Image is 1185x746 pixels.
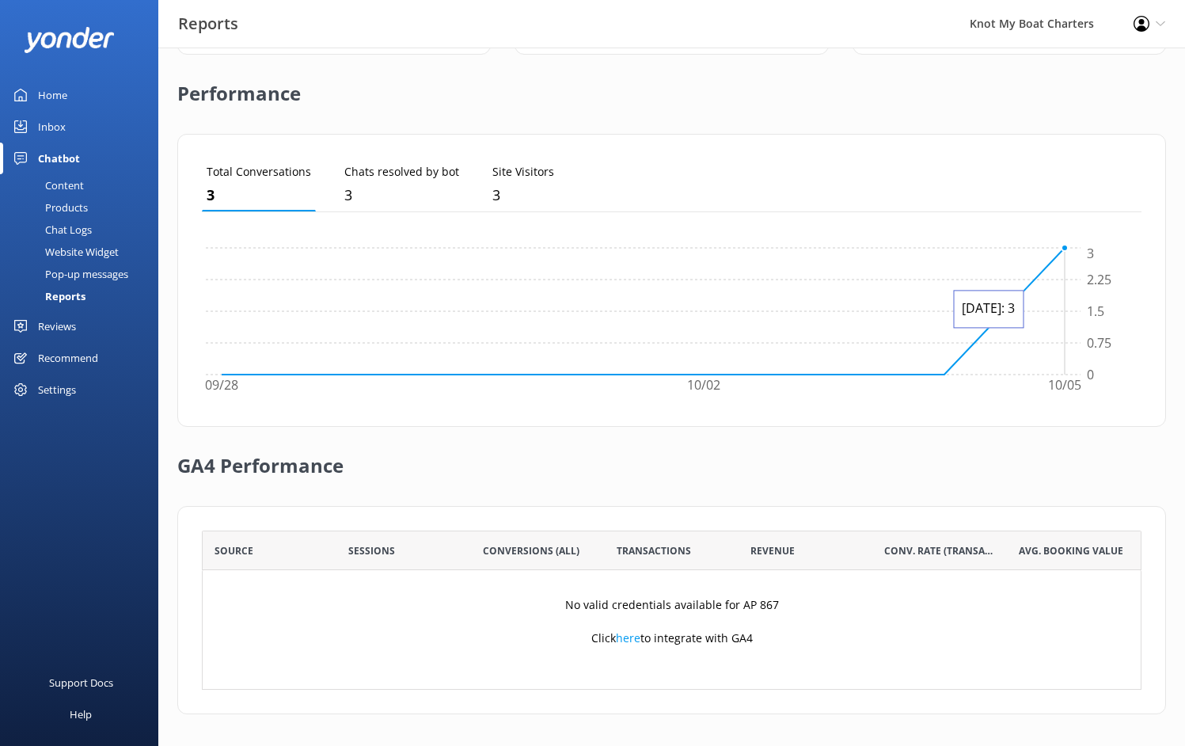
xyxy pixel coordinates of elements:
span: Conversions (All) [483,543,579,558]
tspan: 3 [1087,245,1094,263]
div: Reports [9,285,85,307]
tspan: 10/02 [687,377,720,394]
tspan: 1.5 [1087,303,1104,320]
span: Conv. Rate (Transactions) [884,543,994,558]
p: Chats resolved by bot [344,163,459,181]
div: Settings [38,374,76,405]
a: here [616,630,640,645]
a: Content [9,174,158,196]
div: Pop-up messages [9,263,128,285]
a: Products [9,196,158,219]
p: 3 [207,184,311,207]
tspan: 0 [1087,366,1094,383]
div: Help [70,698,92,730]
div: Chat Logs [9,219,92,241]
div: Home [38,79,67,111]
div: Chatbot [38,143,80,174]
tspan: 2.25 [1087,271,1111,288]
span: Sessions [348,543,395,558]
p: Total Conversations [207,163,311,181]
p: Site Visitors [492,163,554,181]
h2: GA4 Performance [177,427,344,490]
tspan: 09/28 [205,377,238,394]
span: Transactions [617,543,691,558]
h2: Performance [177,55,301,118]
div: Support Docs [49,667,113,698]
a: Website Widget [9,241,158,263]
tspan: 10/05 [1048,377,1081,394]
p: 3 [492,184,554,207]
div: Products [9,196,88,219]
div: Inbox [38,111,66,143]
div: Reviews [38,310,76,342]
img: yonder-white-logo.png [24,27,115,53]
p: No valid credentials available for AP 867 [565,596,779,614]
span: Avg. Booking Value [1019,543,1123,558]
div: Website Widget [9,241,119,263]
a: Pop-up messages [9,263,158,285]
a: Chat Logs [9,219,158,241]
a: Reports [9,285,158,307]
span: Source [215,543,253,558]
tspan: 0.75 [1087,334,1111,352]
div: Recommend [38,342,98,374]
span: Revenue [750,543,795,558]
h3: Reports [178,11,238,36]
div: grid [202,570,1141,689]
p: Click to integrate with GA4 [591,630,753,647]
div: Content [9,174,84,196]
p: 3 [344,184,459,207]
